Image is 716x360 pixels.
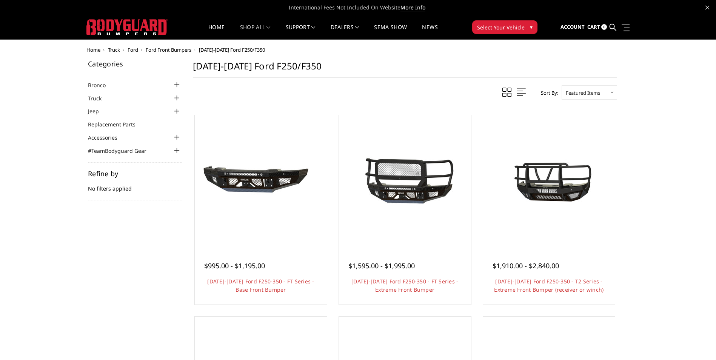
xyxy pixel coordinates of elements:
span: Cart [587,23,600,30]
a: [DATE]-[DATE] Ford F250-350 - T2 Series - Extreme Front Bumper (receiver or winch) [494,278,604,293]
span: $1,595.00 - $1,995.00 [348,261,415,270]
a: Ford Front Bumpers [146,46,191,53]
span: Account [560,23,585,30]
img: 2023-2025 Ford F250-350 - FT Series - Base Front Bumper [200,153,321,209]
img: 2023-2025 Ford F250-350 - T2 Series - Extreme Front Bumper (receiver or winch) [488,147,609,215]
a: Jeep [88,107,108,115]
span: 0 [601,24,607,30]
a: 2023-2025 Ford F250-350 - FT Series - Base Front Bumper [197,117,325,245]
span: $1,910.00 - $2,840.00 [493,261,559,270]
a: SEMA Show [374,25,407,39]
a: Truck [88,94,111,102]
iframe: Chat Widget [678,324,716,360]
a: Dealers [331,25,359,39]
a: News [422,25,437,39]
a: Truck [108,46,120,53]
img: BODYGUARD BUMPERS [86,19,168,35]
a: [DATE]-[DATE] Ford F250-350 - FT Series - Extreme Front Bumper [351,278,458,293]
a: Support [286,25,316,39]
a: #TeamBodyguard Gear [88,147,156,155]
a: Accessories [88,134,127,142]
a: Cart 0 [587,17,607,37]
a: More Info [400,4,425,11]
div: No filters applied [88,170,182,200]
h5: Categories [88,60,182,67]
a: [DATE]-[DATE] Ford F250-350 - FT Series - Base Front Bumper [207,278,314,293]
a: 2023-2025 Ford F250-350 - T2 Series - Extreme Front Bumper (receiver or winch) 2023-2025 Ford F25... [485,117,613,245]
h1: [DATE]-[DATE] Ford F250/F350 [193,60,617,78]
span: Select Your Vehicle [477,23,525,31]
button: Select Your Vehicle [472,20,537,34]
h5: Refine by [88,170,182,177]
a: Account [560,17,585,37]
a: Home [86,46,100,53]
a: Replacement Parts [88,120,145,128]
a: shop all [240,25,271,39]
a: Bronco [88,81,115,89]
span: $995.00 - $1,195.00 [204,261,265,270]
a: Home [208,25,225,39]
label: Sort By: [537,87,558,98]
a: 2023-2025 Ford F250-350 - FT Series - Extreme Front Bumper 2023-2025 Ford F250-350 - FT Series - ... [341,117,469,245]
span: ▾ [530,23,533,31]
a: Ford [128,46,138,53]
span: [DATE]-[DATE] Ford F250/F350 [199,46,265,53]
